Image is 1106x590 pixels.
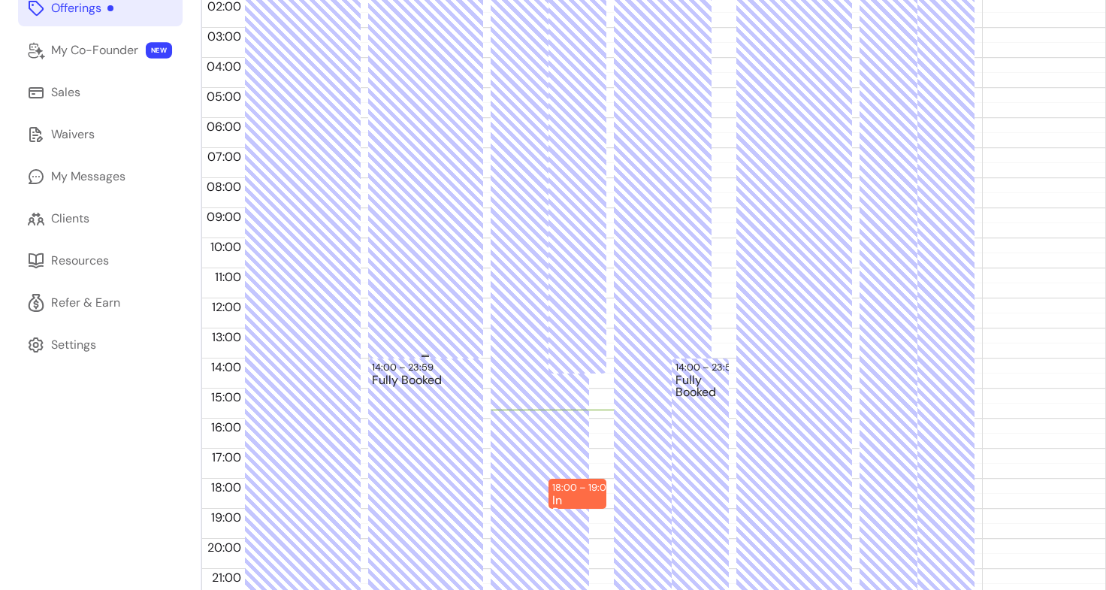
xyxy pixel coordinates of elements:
div: My Co-Founder [51,41,138,59]
div: Settings [51,336,96,354]
a: Refer & Earn [18,285,183,321]
span: 10:00 [207,239,245,255]
a: Resources [18,243,183,279]
span: 20:00 [204,540,245,555]
div: 14:00 – 23:59 [372,360,437,374]
div: 18:00 – 19:00In Person Reiki Healing 1:1 [548,479,606,509]
div: Sales [51,83,80,101]
span: 19:00 [207,510,245,525]
div: Waivers [51,126,95,144]
div: 14:00 – 23:59 [675,360,741,374]
span: 21:00 [208,570,245,585]
span: 17:00 [208,449,245,465]
span: 18:00 [207,480,245,495]
span: 08:00 [203,179,245,195]
div: Clients [51,210,89,228]
a: My Messages [18,159,183,195]
span: 05:00 [203,89,245,104]
span: 16:00 [207,419,245,435]
a: Settings [18,327,183,363]
span: 11:00 [211,269,245,285]
span: 15:00 [207,389,245,405]
span: 09:00 [203,209,245,225]
span: 07:00 [204,149,245,165]
span: 06:00 [203,119,245,135]
a: My Co-Founder NEW [18,32,183,68]
div: In Person Reiki Healing 1:1 [552,495,603,507]
span: 04:00 [203,59,245,74]
span: 14:00 [207,359,245,375]
div: 18:00 – 19:00 [552,480,617,495]
span: 03:00 [204,29,245,44]
div: My Messages [51,168,125,186]
a: Clients [18,201,183,237]
div: Resources [51,252,109,270]
a: Waivers [18,116,183,153]
a: Sales [18,74,183,110]
span: 13:00 [208,329,245,345]
div: Refer & Earn [51,294,120,312]
span: 12:00 [208,299,245,315]
span: NEW [146,42,172,59]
